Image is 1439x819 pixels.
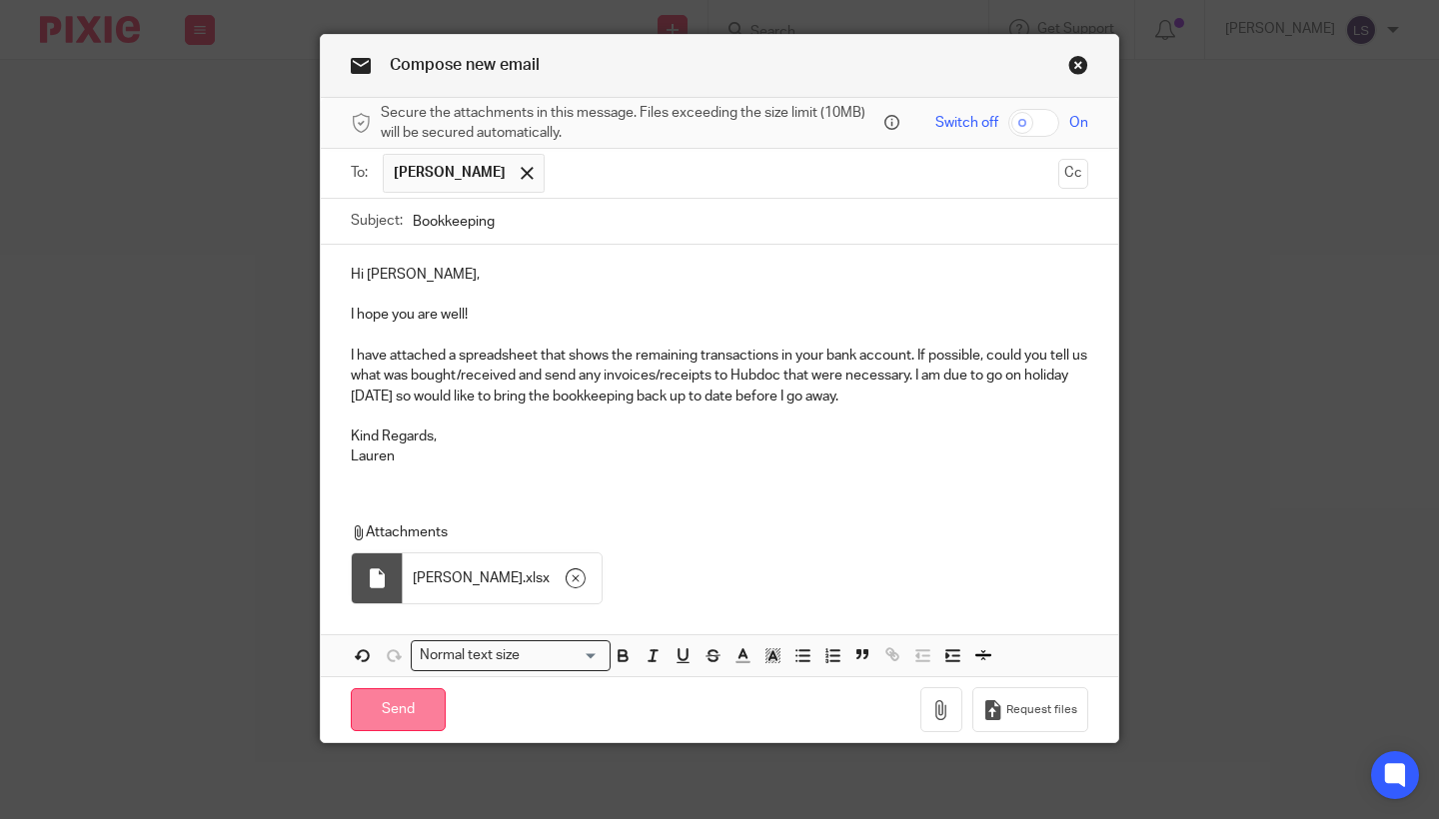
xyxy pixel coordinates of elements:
span: Secure the attachments in this message. Files exceeding the size limit (10MB) will be secured aut... [381,103,879,144]
span: Compose new email [390,57,540,73]
input: Search for option [527,645,599,666]
button: Request files [972,687,1088,732]
span: Request files [1006,702,1077,718]
span: xlsx [526,568,550,588]
a: Close this dialog window [1068,55,1088,82]
span: [PERSON_NAME] [413,568,523,588]
span: [PERSON_NAME] [394,163,506,183]
div: . [403,553,602,603]
span: Normal text size [416,645,525,666]
p: I have attached a spreadsheet that shows the remaining transactions in your bank account. If poss... [351,346,1088,407]
p: Lauren [351,446,1088,466]
span: Switch off [935,113,998,133]
span: On [1069,113,1088,133]
label: To: [351,163,373,183]
label: Subject: [351,211,403,231]
button: Cc [1058,159,1088,189]
p: Hi [PERSON_NAME], [351,265,1088,285]
input: Send [351,688,446,731]
p: I hope you are well! [351,305,1088,325]
p: Kind Regards, [351,426,1088,446]
p: Attachments [351,522,1082,542]
div: Search for option [411,640,611,671]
